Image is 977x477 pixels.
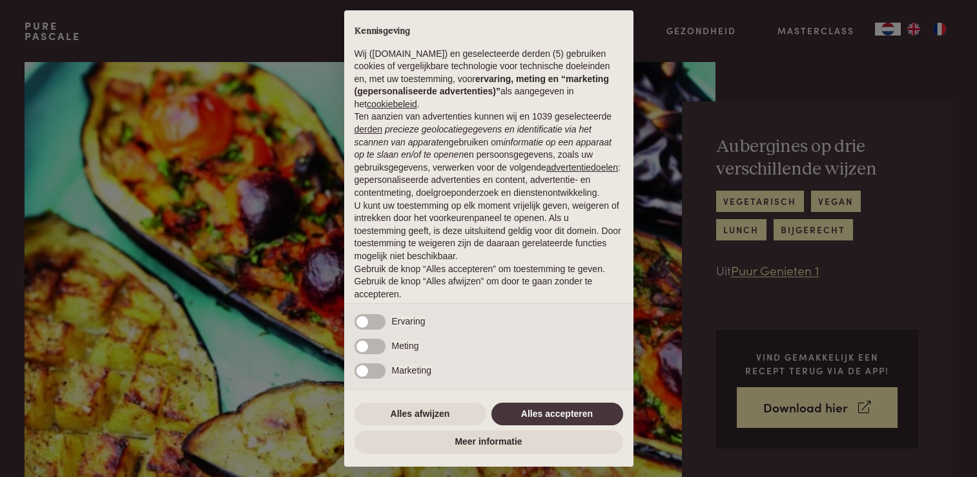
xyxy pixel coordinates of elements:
button: Alles accepteren [491,403,623,426]
a: cookiebeleid [367,99,417,109]
button: Alles afwijzen [355,403,486,426]
span: Marketing [392,365,431,376]
strong: ervaring, meting en “marketing (gepersonaliseerde advertenties)” [355,74,609,97]
button: advertentiedoelen [546,162,618,175]
p: Gebruik de knop “Alles accepteren” om toestemming te geven. Gebruik de knop “Alles afwijzen” om d... [355,263,623,301]
p: Wij ([DOMAIN_NAME]) en geselecteerde derden (5) gebruiken cookies of vergelijkbare technologie vo... [355,48,623,111]
em: precieze geolocatiegegevens en identificatie via het scannen van apparaten [355,124,591,147]
p: U kunt uw toestemming op elk moment vrijelijk geven, weigeren of intrekken door het voorkeurenpan... [355,200,623,263]
button: Meer informatie [355,430,623,454]
button: derden [355,123,383,136]
em: informatie op een apparaat op te slaan en/of te openen [355,137,612,160]
h2: Kennisgeving [355,26,623,37]
span: Ervaring [392,316,426,326]
p: Ten aanzien van advertenties kunnen wij en 1039 geselecteerde gebruiken om en persoonsgegevens, z... [355,111,623,199]
span: Meting [392,341,419,351]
